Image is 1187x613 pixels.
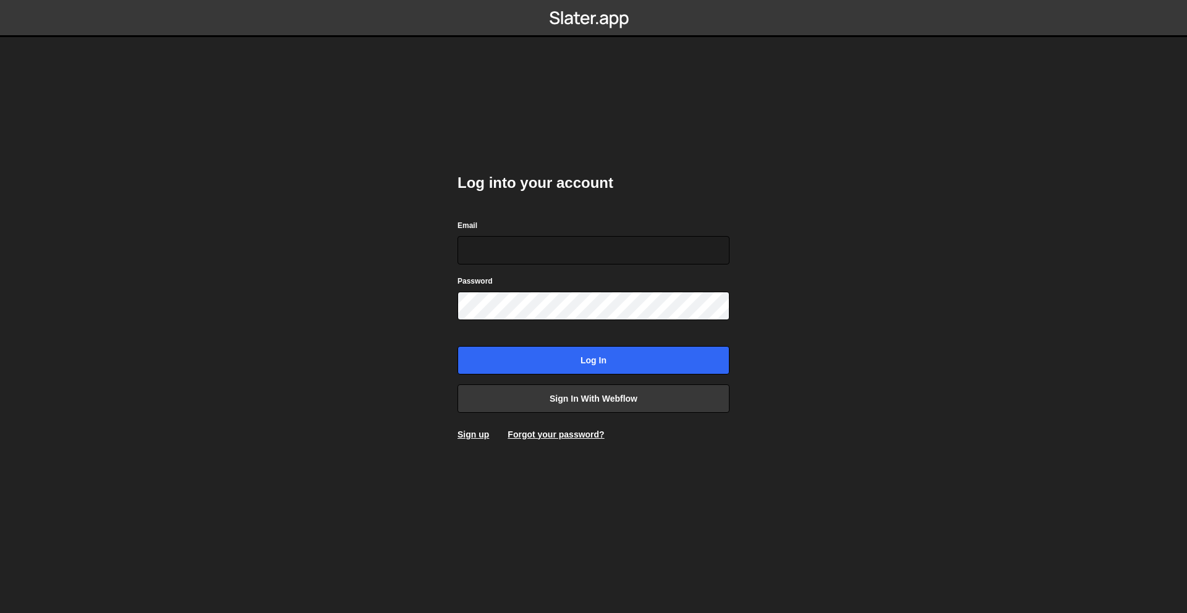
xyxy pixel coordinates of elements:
[457,219,477,232] label: Email
[457,429,489,439] a: Sign up
[508,429,604,439] a: Forgot your password?
[457,275,493,287] label: Password
[457,173,730,193] h2: Log into your account
[457,384,730,413] a: Sign in with Webflow
[457,346,730,374] input: Log in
